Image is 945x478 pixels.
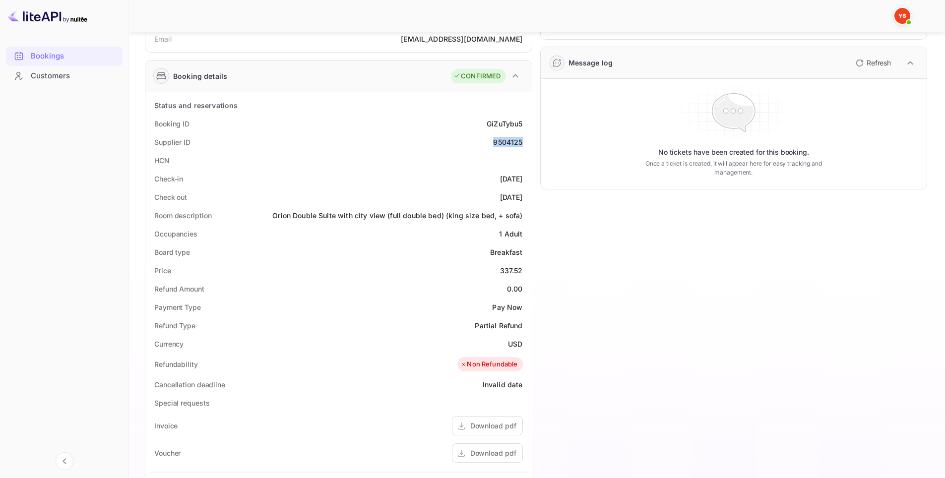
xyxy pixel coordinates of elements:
button: Collapse navigation [56,452,73,470]
div: Bookings [31,51,118,62]
div: Booking ID [154,119,189,129]
div: Special requests [154,398,209,408]
div: CONFIRMED [453,71,501,81]
div: Supplier ID [154,137,190,147]
div: Cancellation deadline [154,379,225,390]
div: 1 Adult [499,229,522,239]
div: Invalid date [483,379,523,390]
div: Price [154,265,171,276]
div: USD [508,339,522,349]
div: Orion Double Suite with city view (full double bed) (king size bed, + sofa) [272,210,522,221]
div: Voucher [154,448,181,458]
div: Bookings [6,47,123,66]
div: Check out [154,192,187,202]
div: Customers [31,70,118,82]
a: Customers [6,66,123,85]
div: Download pdf [470,448,516,458]
div: Board type [154,247,190,257]
div: 0.00 [507,284,523,294]
div: Room description [154,210,211,221]
div: Payment Type [154,302,201,312]
p: No tickets have been created for this booking. [658,147,809,157]
div: Refund Amount [154,284,204,294]
p: Once a ticket is created, it will appear here for easy tracking and management. [630,159,837,177]
div: [DATE] [500,192,523,202]
a: Bookings [6,47,123,65]
div: Status and reservations [154,100,238,111]
div: Breakfast [490,247,522,257]
div: 337.52 [500,265,523,276]
div: HCN [154,155,170,166]
button: Refresh [850,55,895,71]
div: Non Refundable [460,359,517,369]
div: Email [154,34,172,44]
div: Download pdf [470,420,516,431]
img: Yandex Support [894,8,910,24]
div: Occupancies [154,229,197,239]
div: [EMAIL_ADDRESS][DOMAIN_NAME] [401,34,522,44]
div: Invoice [154,420,178,431]
p: Refresh [867,58,891,68]
div: Customers [6,66,123,86]
div: Pay Now [492,302,522,312]
div: GiZuTybu5 [487,119,522,129]
div: Refundability [154,359,198,369]
img: LiteAPI logo [8,8,87,24]
div: Currency [154,339,184,349]
div: Partial Refund [475,320,522,331]
div: 9504125 [493,137,522,147]
div: Refund Type [154,320,195,331]
div: Booking details [173,71,227,81]
div: [DATE] [500,174,523,184]
div: Message log [568,58,613,68]
div: Check-in [154,174,183,184]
